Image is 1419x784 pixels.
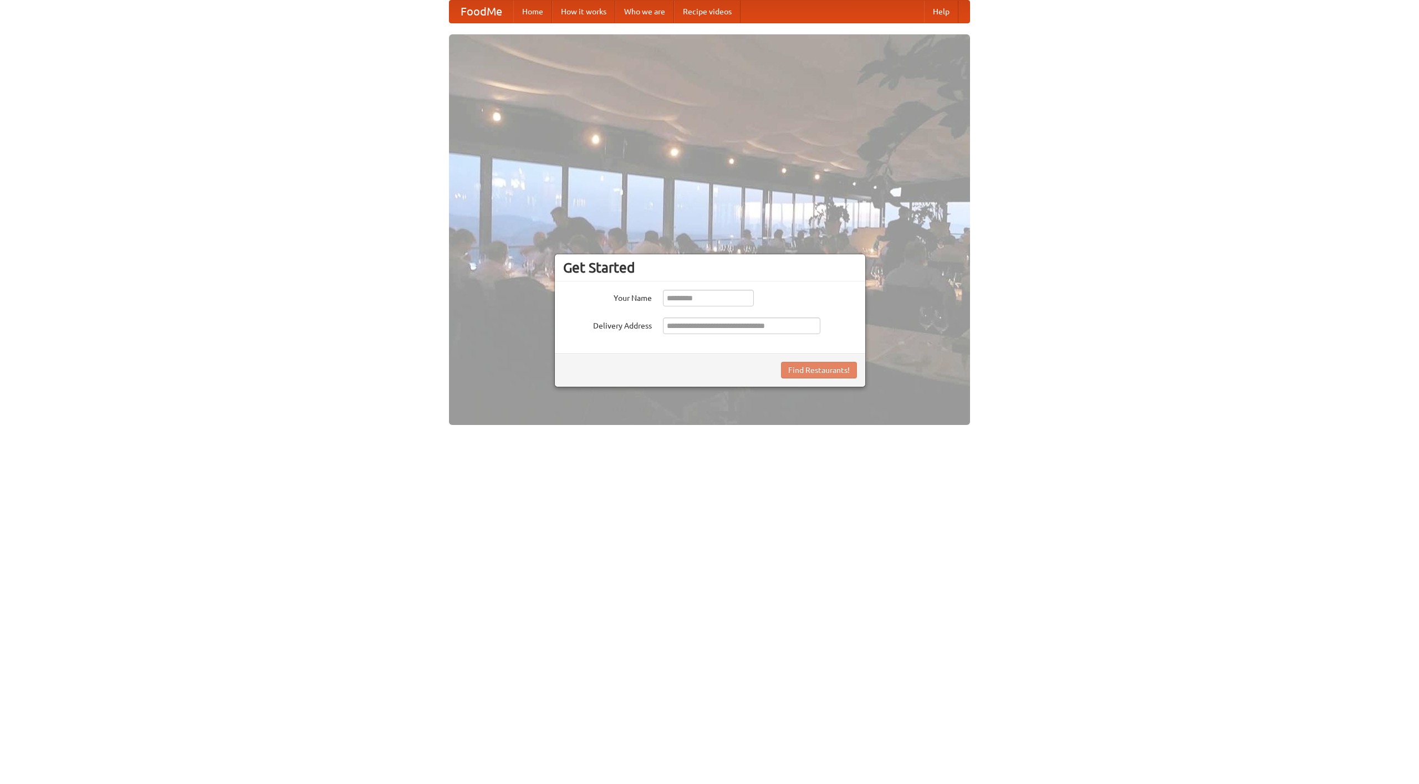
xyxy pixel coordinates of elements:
a: Home [513,1,552,23]
a: How it works [552,1,615,23]
a: Who we are [615,1,674,23]
a: FoodMe [450,1,513,23]
label: Delivery Address [563,317,652,331]
a: Help [924,1,958,23]
h3: Get Started [563,259,857,276]
a: Recipe videos [674,1,741,23]
button: Find Restaurants! [781,362,857,378]
label: Your Name [563,290,652,304]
